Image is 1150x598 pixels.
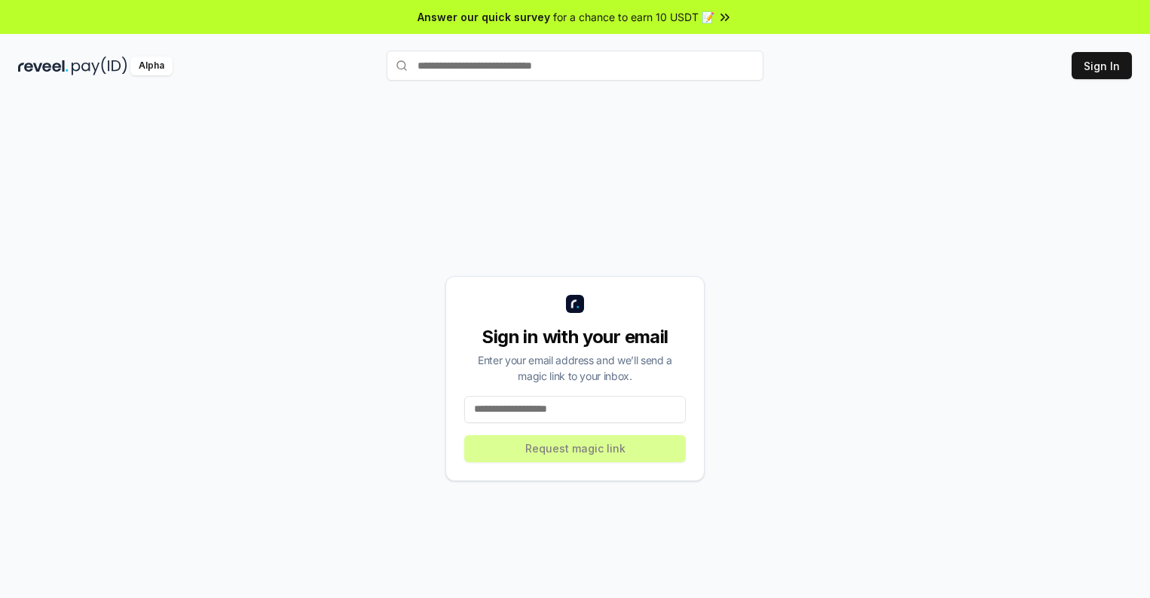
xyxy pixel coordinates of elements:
[18,57,69,75] img: reveel_dark
[464,325,686,349] div: Sign in with your email
[130,57,173,75] div: Alpha
[553,9,714,25] span: for a chance to earn 10 USDT 📝
[566,295,584,313] img: logo_small
[417,9,550,25] span: Answer our quick survey
[1072,52,1132,79] button: Sign In
[72,57,127,75] img: pay_id
[464,352,686,384] div: Enter your email address and we’ll send a magic link to your inbox.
